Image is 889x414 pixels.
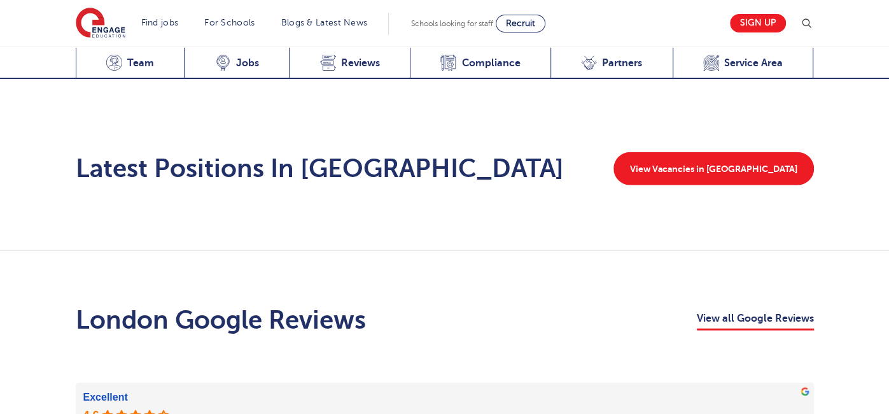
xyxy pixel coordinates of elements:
a: Service Area [673,48,814,79]
span: Compliance [461,57,520,69]
h2: Latest Positions In [GEOGRAPHIC_DATA] [76,153,564,184]
div: Excellent [83,390,806,404]
a: Find jobs [141,18,179,27]
a: Compliance [410,48,550,79]
a: Partners [550,48,673,79]
span: Schools looking for staff [411,19,493,28]
h2: London Google Reviews [76,305,366,336]
a: Team [76,48,185,79]
a: View Vacancies in [GEOGRAPHIC_DATA] [613,152,814,185]
span: Jobs [236,57,259,69]
img: Engage Education [76,8,125,39]
span: Partners [602,57,642,69]
a: View all Google Reviews [697,310,814,331]
a: Sign up [730,14,786,32]
span: Recruit [506,18,535,28]
span: Team [127,57,154,69]
a: Recruit [496,15,545,32]
a: Jobs [184,48,289,79]
span: Service Area [724,57,783,69]
a: Reviews [289,48,410,79]
span: Reviews [341,57,380,69]
a: Blogs & Latest News [281,18,368,27]
a: For Schools [204,18,255,27]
